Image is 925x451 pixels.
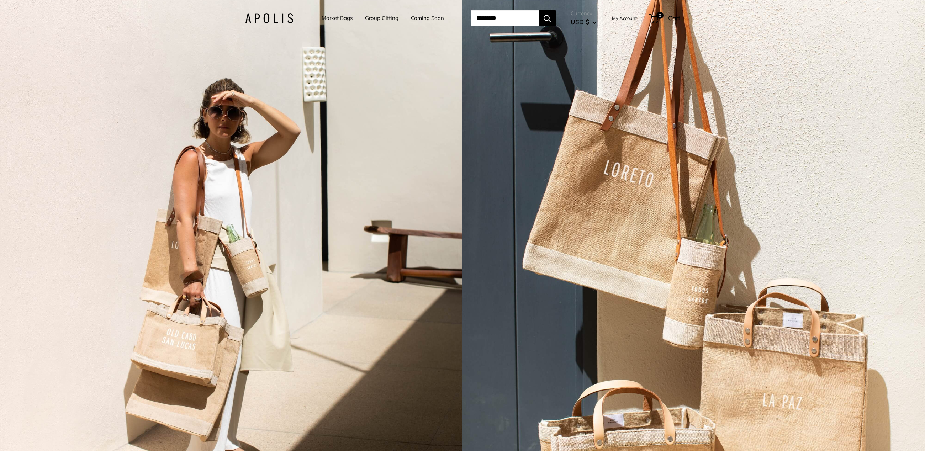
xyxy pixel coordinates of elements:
[471,10,539,26] input: Search...
[322,13,353,23] a: Market Bags
[668,14,680,22] span: Cart
[571,16,597,28] button: USD $
[411,13,444,23] a: Coming Soon
[245,13,293,23] img: Apolis
[656,12,663,19] span: 0
[539,10,556,26] button: Search
[650,12,680,24] a: 0 Cart
[571,18,589,26] span: USD $
[612,14,637,22] a: My Account
[365,13,398,23] a: Group Gifting
[571,9,597,18] span: Currency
